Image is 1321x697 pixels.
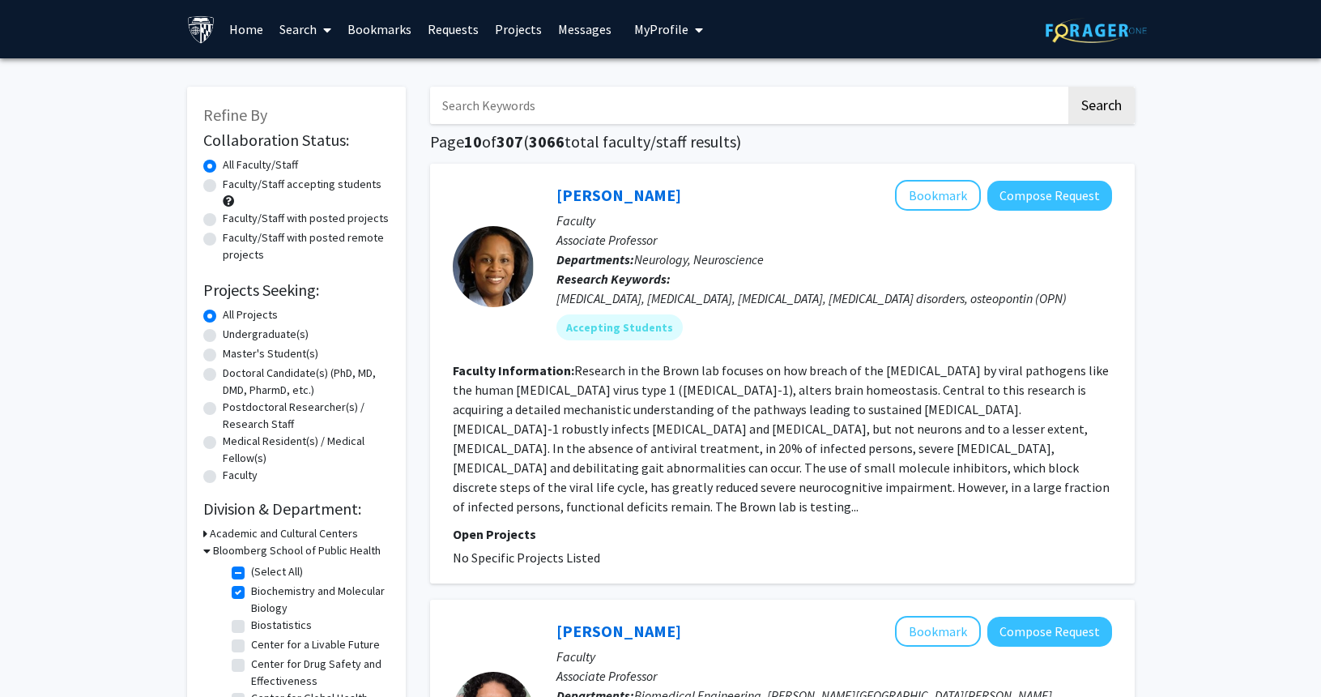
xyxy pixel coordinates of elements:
b: Research Keywords: [556,271,671,287]
a: Requests [420,1,487,58]
button: Compose Request to Vikram Chib [987,617,1112,647]
img: ForagerOne Logo [1046,18,1147,43]
h2: Projects Seeking: [203,280,390,300]
h3: Academic and Cultural Centers [210,525,358,542]
label: Undergraduate(s) [223,326,309,343]
p: Associate Professor [556,230,1112,250]
button: Compose Request to Amanda Brown [987,181,1112,211]
label: All Projects [223,306,278,323]
span: Neurology, Neuroscience [634,251,764,267]
span: My Profile [634,21,688,37]
h2: Division & Department: [203,499,390,519]
label: (Select All) [251,563,303,580]
a: Messages [550,1,620,58]
button: Search [1068,87,1135,124]
a: Projects [487,1,550,58]
p: Faculty [556,647,1112,666]
label: Doctoral Candidate(s) (PhD, MD, DMD, PharmD, etc.) [223,365,390,399]
label: Master's Student(s) [223,345,318,362]
label: Biochemistry and Molecular Biology [251,583,386,617]
a: Bookmarks [339,1,420,58]
div: [MEDICAL_DATA], [MEDICAL_DATA], [MEDICAL_DATA], [MEDICAL_DATA] disorders, osteopontin (OPN) [556,289,1112,308]
label: Medical Resident(s) / Medical Fellow(s) [223,433,390,467]
label: Center for a Livable Future [251,636,380,653]
p: Open Projects [453,524,1112,544]
label: Postdoctoral Researcher(s) / Research Staff [223,399,390,433]
input: Search Keywords [430,87,1066,124]
label: Faculty/Staff accepting students [223,176,381,193]
span: No Specific Projects Listed [453,549,600,566]
iframe: Chat [12,624,69,685]
span: 3066 [529,131,565,152]
p: Faculty [556,211,1112,230]
button: Add Amanda Brown to Bookmarks [895,180,981,211]
label: All Faculty/Staff [223,156,298,173]
fg-read-more: Research in the Brown lab focuses on how breach of the [MEDICAL_DATA] by viral pathogens like the... [453,362,1110,515]
img: Johns Hopkins University Logo [187,15,215,44]
a: [PERSON_NAME] [556,621,681,641]
label: Center for Drug Safety and Effectiveness [251,656,386,690]
span: Refine By [203,105,267,125]
span: 307 [496,131,523,152]
label: Faculty [223,467,258,484]
h3: Bloomberg School of Public Health [213,542,381,559]
p: Associate Professor [556,666,1112,686]
h2: Collaboration Status: [203,130,390,150]
label: Biostatistics [251,617,312,634]
a: Search [271,1,339,58]
label: Faculty/Staff with posted projects [223,210,389,227]
mat-chip: Accepting Students [556,314,683,340]
button: Add Vikram Chib to Bookmarks [895,616,981,647]
h1: Page of ( total faculty/staff results) [430,132,1135,152]
span: 10 [464,131,482,152]
b: Faculty Information: [453,362,574,378]
label: Faculty/Staff with posted remote projects [223,229,390,263]
b: Departments: [556,251,634,267]
a: Home [221,1,271,58]
a: [PERSON_NAME] [556,185,681,205]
